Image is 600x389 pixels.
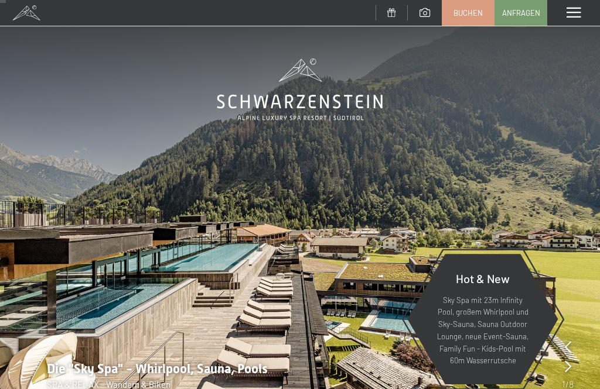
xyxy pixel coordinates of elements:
p: Sky Spa mit 23m Infinity Pool, großem Whirlpool und Sky-Sauna, Sauna Outdoor Lounge, neue Event-S... [436,294,530,367]
span: Hot & New [456,271,510,285]
span: Buchen [454,8,483,18]
a: Buchen [442,1,494,25]
span: Anfragen [502,8,540,18]
a: Hot & New Sky Spa mit 23m Infinity Pool, großem Whirlpool und Sky-Sauna, Sauna Outdoor Lounge, ne... [407,253,559,385]
a: Anfragen [495,1,547,25]
span: Die "Sky Spa" - Whirlpool, Sauna, Pools [47,362,268,376]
